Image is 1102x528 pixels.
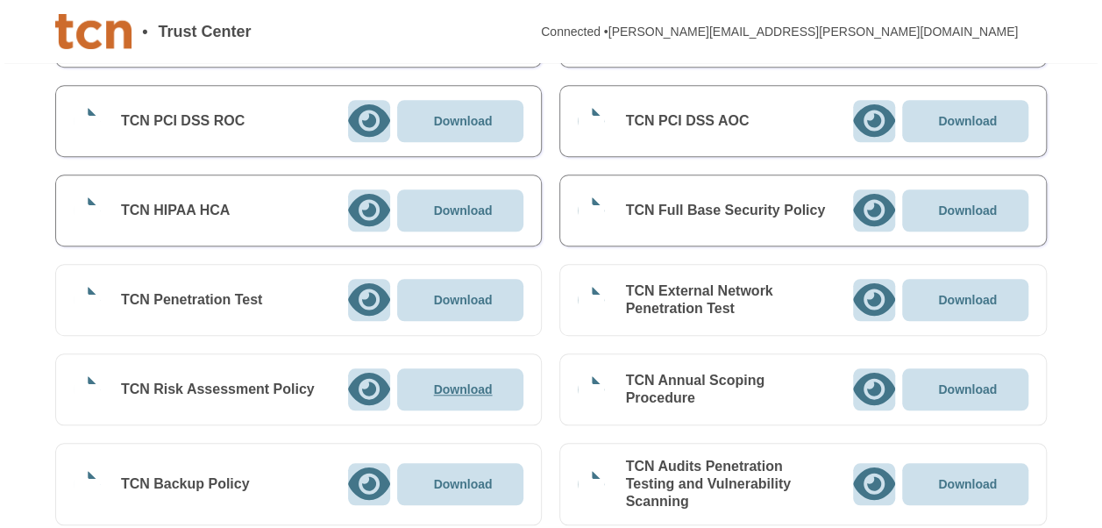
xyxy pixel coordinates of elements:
div: TCN PCI DSS ROC [121,112,245,130]
div: Connected • [PERSON_NAME][EMAIL_ADDRESS][PERSON_NAME][DOMAIN_NAME] [541,25,1018,38]
div: TCN Risk Assessment Policy [121,381,315,398]
p: Download [938,204,997,217]
div: TCN PCI DSS AOC [625,112,749,130]
p: Download [938,115,997,127]
span: • [142,24,147,39]
p: Download [938,478,997,490]
img: Company Banner [55,14,132,49]
div: TCN Full Base Security Policy [625,202,825,219]
p: Download [434,478,493,490]
p: Download [434,204,493,217]
p: Download [434,294,493,306]
span: Trust Center [158,24,251,39]
p: Download [434,115,493,127]
p: Download [938,383,997,396]
p: Download [434,383,493,396]
div: TCN Audits Penetration Testing and Vulnerability Scanning [625,458,832,510]
div: TCN External Network Penetration Test [625,282,832,318]
div: TCN Backup Policy [121,475,250,493]
div: TCN Annual Scoping Procedure [625,372,832,407]
p: Download [938,294,997,306]
div: TCN HIPAA HCA [121,202,230,219]
div: TCN Penetration Test [121,291,263,309]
